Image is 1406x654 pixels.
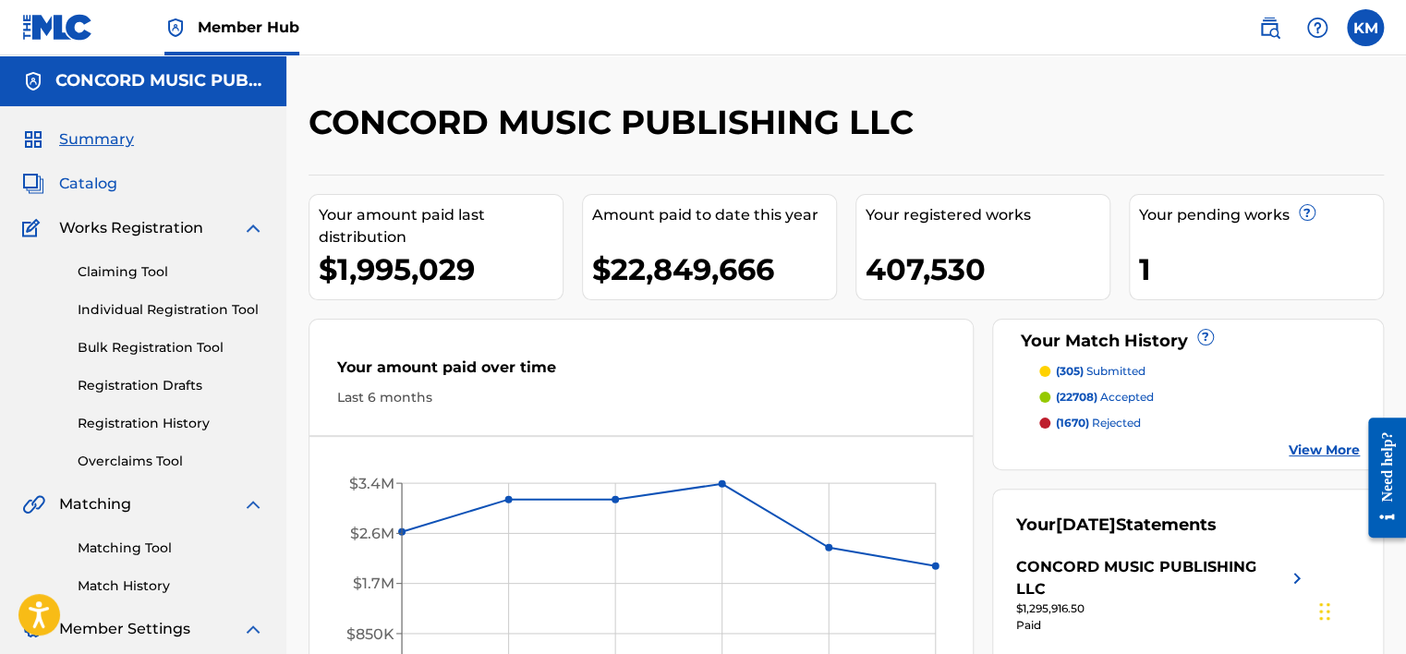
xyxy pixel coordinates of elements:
img: search [1258,17,1280,39]
img: Summary [22,128,44,151]
span: Matching [59,493,131,515]
div: Your registered works [866,204,1109,226]
div: 1 [1139,248,1383,290]
img: expand [242,217,264,239]
img: Member Settings [22,618,44,640]
img: right chevron icon [1286,556,1308,600]
p: submitted [1056,363,1145,380]
span: Member Hub [198,17,299,38]
img: Catalog [22,173,44,195]
span: Summary [59,128,134,151]
span: ? [1300,205,1315,220]
div: Drag [1319,584,1330,639]
a: Public Search [1251,9,1288,46]
div: Help [1299,9,1336,46]
a: (22708) accepted [1039,389,1360,406]
a: Claiming Tool [78,262,264,282]
a: Matching Tool [78,539,264,558]
div: Your amount paid over time [337,357,945,388]
tspan: $850K [346,625,394,643]
a: SummarySummary [22,128,134,151]
span: Member Settings [59,618,190,640]
p: rejected [1056,415,1141,431]
span: (1670) [1056,416,1089,430]
a: Registration Drafts [78,376,264,395]
div: Last 6 months [337,388,945,407]
div: Your Statements [1016,513,1217,538]
a: Registration History [78,414,264,433]
a: CatalogCatalog [22,173,117,195]
span: ? [1198,330,1213,345]
h5: CONCORD MUSIC PUBLISHING LLC [55,70,264,91]
iframe: Resource Center [1354,404,1406,552]
img: Accounts [22,70,44,92]
div: $22,849,666 [592,248,836,290]
img: expand [242,493,264,515]
img: Top Rightsholder [164,17,187,39]
span: [DATE] [1056,515,1116,535]
img: MLC Logo [22,14,93,41]
div: User Menu [1347,9,1384,46]
div: Amount paid to date this year [592,204,836,226]
div: Paid [1016,617,1308,634]
div: $1,995,029 [319,248,563,290]
a: Match History [78,576,264,596]
div: Your amount paid last distribution [319,204,563,248]
div: CONCORD MUSIC PUBLISHING LLC [1016,556,1286,600]
tspan: $3.4M [349,475,394,492]
div: 407,530 [866,248,1109,290]
span: Works Registration [59,217,203,239]
tspan: $1.7M [353,575,394,592]
a: CONCORD MUSIC PUBLISHING LLCright chevron icon$1,295,916.50Paid [1016,556,1308,634]
div: $1,295,916.50 [1016,600,1308,617]
h2: CONCORD MUSIC PUBLISHING LLC [309,102,923,143]
span: (305) [1056,364,1084,378]
a: View More [1289,441,1360,460]
img: Matching [22,493,45,515]
div: Your pending works [1139,204,1383,226]
img: Works Registration [22,217,46,239]
span: (22708) [1056,390,1097,404]
a: (305) submitted [1039,363,1360,380]
a: Bulk Registration Tool [78,338,264,357]
a: Overclaims Tool [78,452,264,471]
img: help [1306,17,1328,39]
tspan: $2.6M [350,525,394,542]
a: Individual Registration Tool [78,300,264,320]
div: Your Match History [1016,329,1360,354]
span: Catalog [59,173,117,195]
iframe: Chat Widget [1314,565,1406,654]
p: accepted [1056,389,1154,406]
a: (1670) rejected [1039,415,1360,431]
img: expand [242,618,264,640]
